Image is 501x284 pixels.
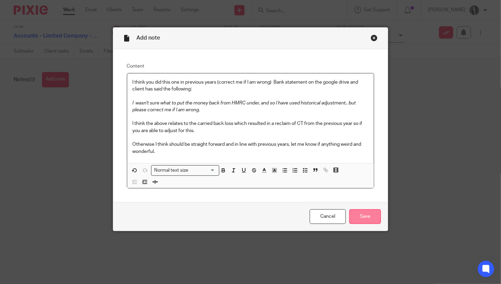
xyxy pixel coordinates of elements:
[190,167,215,174] input: Search for option
[133,101,357,112] em: I wasn't sure what to put the money back from HMRC under, and so I have used historical adjustmen...
[349,209,381,224] input: Save
[153,167,190,174] span: Normal text size
[133,79,369,93] p: I think you did this one in previous years (correct me if I am wrong) Bank statement on the googl...
[137,35,160,41] span: Add note
[371,34,378,41] div: Close this dialog window
[151,165,219,176] div: Search for option
[310,209,346,224] a: Cancel
[133,141,369,155] p: Otherwise I think should be straight forward and in line with previous years, let me know if anyt...
[133,120,369,134] p: I think the above relates to the carried back loss which resulted in a reclaim of CT from the pre...
[127,63,374,70] label: Content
